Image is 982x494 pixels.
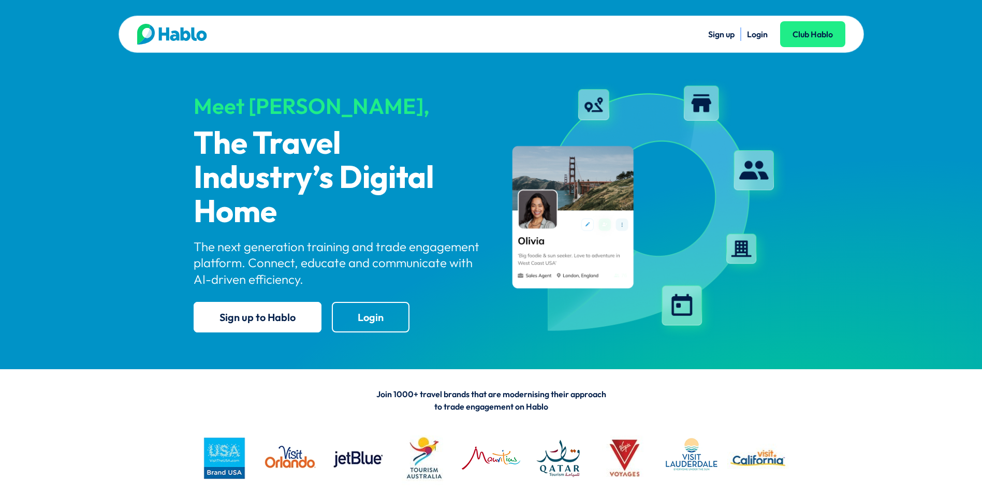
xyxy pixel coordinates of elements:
div: Meet [PERSON_NAME], [194,94,482,118]
img: VO [260,427,321,489]
img: hablo-profile-image [500,77,789,341]
img: Hablo logo main 2 [137,24,207,45]
img: jetblue [327,427,388,489]
img: MTPA [460,427,522,489]
a: Login [332,302,409,332]
a: Club Hablo [780,21,845,47]
p: The Travel Industry’s Digital Home [194,127,482,230]
img: busa [194,427,255,489]
img: QATAR [527,427,589,489]
a: Sign up to Hablo [194,302,321,332]
p: The next generation training and trade engagement platform. Connect, educate and communicate with... [194,239,482,287]
span: Join 1000+ travel brands that are modernising their approach to trade engagement on Hablo [376,389,606,412]
img: LAUDERDALE [661,427,722,489]
img: vc logo [727,427,789,489]
img: Tourism Australia [393,427,455,489]
a: Sign up [708,29,735,39]
a: Login [747,29,768,39]
img: VV logo [594,427,655,489]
